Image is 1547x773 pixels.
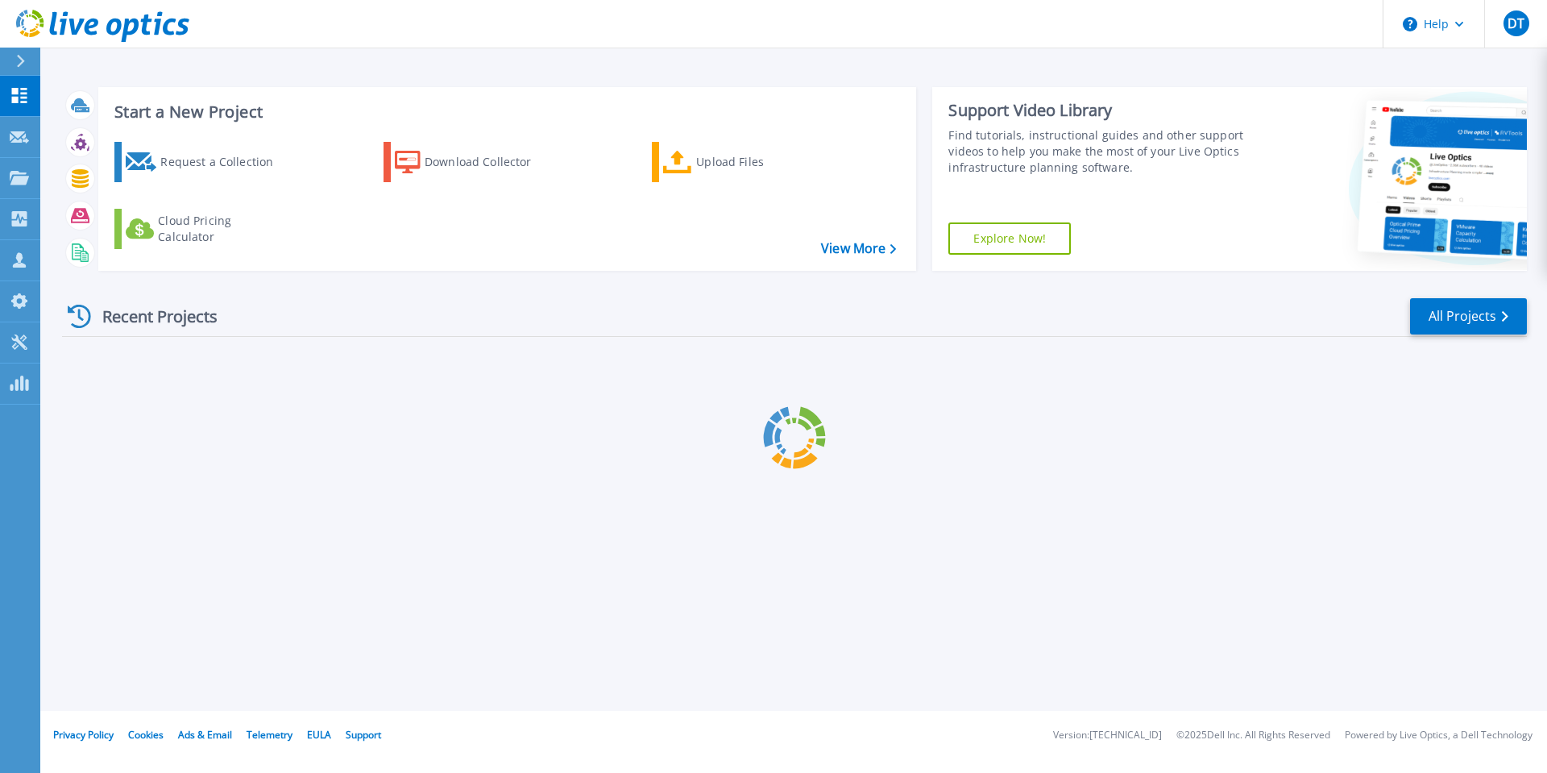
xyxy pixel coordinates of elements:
[160,146,289,178] div: Request a Collection
[53,728,114,742] a: Privacy Policy
[652,142,832,182] a: Upload Files
[307,728,331,742] a: EULA
[1176,730,1330,741] li: © 2025 Dell Inc. All Rights Reserved
[114,103,896,121] h3: Start a New Project
[821,241,896,256] a: View More
[948,127,1251,176] div: Find tutorials, instructional guides and other support videos to help you make the most of your L...
[1053,730,1162,741] li: Version: [TECHNICAL_ID]
[948,222,1071,255] a: Explore Now!
[696,146,825,178] div: Upload Files
[178,728,232,742] a: Ads & Email
[948,100,1251,121] div: Support Video Library
[1508,17,1524,30] span: DT
[128,728,164,742] a: Cookies
[158,213,287,245] div: Cloud Pricing Calculator
[62,297,239,336] div: Recent Projects
[114,209,294,249] a: Cloud Pricing Calculator
[1345,730,1532,741] li: Powered by Live Optics, a Dell Technology
[346,728,381,742] a: Support
[247,728,292,742] a: Telemetry
[114,142,294,182] a: Request a Collection
[1410,298,1527,335] a: All Projects
[425,146,554,178] div: Download Collector
[384,142,563,182] a: Download Collector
